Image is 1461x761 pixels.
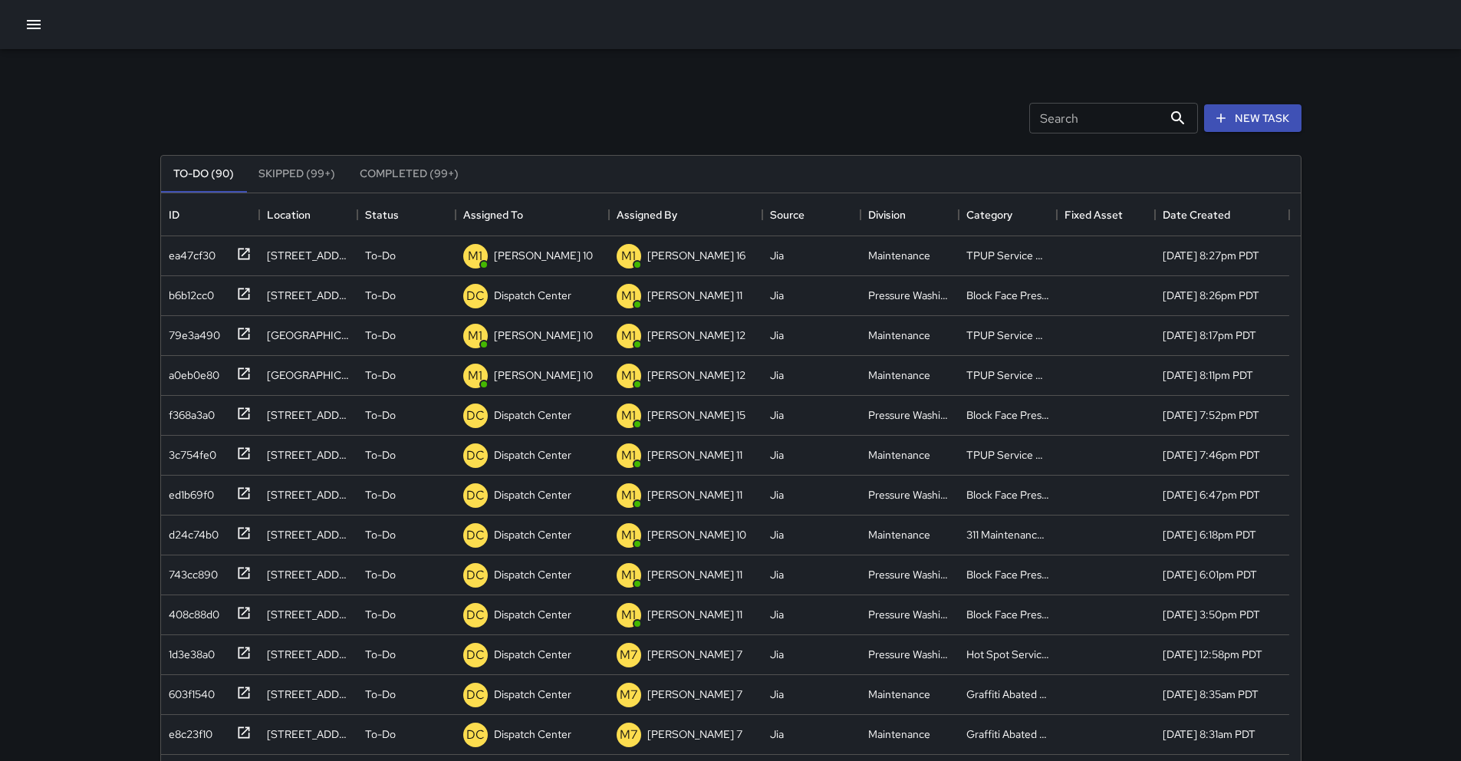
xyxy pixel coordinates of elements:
[163,521,219,542] div: d24c74b0
[494,407,571,423] p: Dispatch Center
[966,607,1049,622] div: Block Face Pressure Washed
[868,567,951,582] div: Pressure Washing
[365,367,396,383] p: To-Do
[647,328,745,343] p: [PERSON_NAME] 12
[163,561,218,582] div: 743cc890
[267,607,350,622] div: 2300 Broadway
[647,447,742,463] p: [PERSON_NAME] 11
[267,288,350,303] div: 35 Grand Avenue
[163,680,215,702] div: 603f1540
[647,647,742,662] p: [PERSON_NAME] 7
[163,242,216,263] div: ea47cf30
[1163,193,1230,236] div: Date Created
[770,567,784,582] div: Jia
[647,726,742,742] p: [PERSON_NAME] 7
[620,726,638,744] p: M7
[267,567,350,582] div: 315 24th Street
[1163,647,1262,662] div: 9/20/2025, 12:58pm PDT
[620,686,638,704] p: M7
[621,247,636,265] p: M1
[494,567,571,582] p: Dispatch Center
[966,527,1049,542] div: 311 Maintenance Related Issue Reported
[267,726,350,742] div: 1737 Broadway
[494,447,571,463] p: Dispatch Center
[1204,104,1301,133] button: New Task
[466,646,485,664] p: DC
[267,487,350,502] div: 2341 Waverly Street
[163,601,219,622] div: 408c88d0
[1163,367,1253,383] div: 9/20/2025, 8:11pm PDT
[267,248,350,263] div: 447 17th Street
[770,407,784,423] div: Jia
[620,646,638,664] p: M7
[1163,248,1259,263] div: 9/20/2025, 8:27pm PDT
[609,193,762,236] div: Assigned By
[966,367,1049,383] div: TPUP Service Requested
[267,447,350,463] div: 285 23rd Street
[762,193,860,236] div: Source
[365,487,396,502] p: To-Do
[365,607,396,622] p: To-Do
[647,288,742,303] p: [PERSON_NAME] 11
[621,327,636,345] p: M1
[959,193,1057,236] div: Category
[770,328,784,343] div: Jia
[1057,193,1155,236] div: Fixed Asset
[357,193,456,236] div: Status
[466,606,485,624] p: DC
[770,647,784,662] div: Jia
[365,567,396,582] p: To-Do
[1163,607,1260,622] div: 9/20/2025, 3:50pm PDT
[163,361,219,383] div: a0eb0e80
[365,447,396,463] p: To-Do
[966,447,1049,463] div: TPUP Service Requested
[621,606,636,624] p: M1
[494,687,571,702] p: Dispatch Center
[365,328,396,343] p: To-Do
[466,526,485,545] p: DC
[494,527,571,542] p: Dispatch Center
[267,193,311,236] div: Location
[169,193,179,236] div: ID
[868,288,951,303] div: Pressure Washing
[868,193,906,236] div: Division
[770,527,784,542] div: Jia
[860,193,959,236] div: Division
[868,367,930,383] div: Maintenance
[770,607,784,622] div: Jia
[1163,726,1255,742] div: 9/20/2025, 8:31am PDT
[770,288,784,303] div: Jia
[621,367,636,385] p: M1
[621,287,636,305] p: M1
[365,687,396,702] p: To-Do
[267,647,350,662] div: 530 18th Street
[966,647,1049,662] div: Hot Spot Serviced
[966,687,1049,702] div: Graffiti Abated Large
[466,566,485,585] p: DC
[347,156,471,193] button: Completed (99+)
[468,367,482,385] p: M1
[365,248,396,263] p: To-Do
[770,193,805,236] div: Source
[494,288,571,303] p: Dispatch Center
[647,607,742,622] p: [PERSON_NAME] 11
[365,726,396,742] p: To-Do
[365,288,396,303] p: To-Do
[365,527,396,542] p: To-Do
[621,486,636,505] p: M1
[621,446,636,465] p: M1
[365,647,396,662] p: To-Do
[494,726,571,742] p: Dispatch Center
[494,367,593,383] p: [PERSON_NAME] 10
[163,321,220,343] div: 79e3a490
[966,288,1049,303] div: Block Face Pressure Washed
[163,481,214,502] div: ed1b69f0
[365,407,396,423] p: To-Do
[466,486,485,505] p: DC
[468,327,482,345] p: M1
[267,527,350,542] div: 901 Franklin Street
[1155,193,1289,236] div: Date Created
[868,407,951,423] div: Pressure Washing
[770,487,784,502] div: Jia
[456,193,609,236] div: Assigned To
